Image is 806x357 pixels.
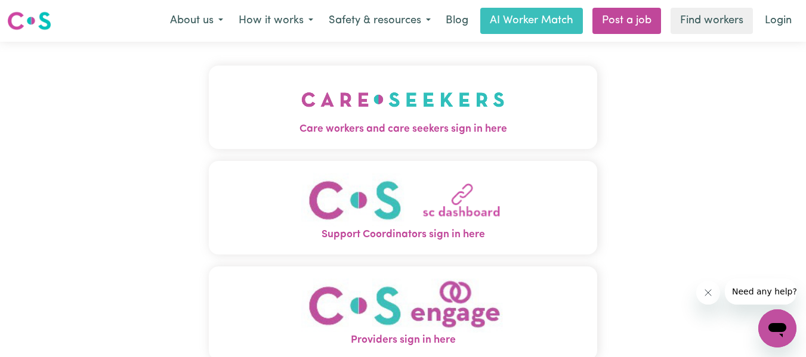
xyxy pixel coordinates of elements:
a: Login [758,8,799,34]
button: Care workers and care seekers sign in here [209,66,598,149]
a: Careseekers logo [7,7,51,35]
iframe: Close message [696,281,720,305]
span: Support Coordinators sign in here [209,227,598,243]
a: Find workers [671,8,753,34]
iframe: Button to launch messaging window [758,309,796,347]
span: Providers sign in here [209,333,598,348]
a: AI Worker Match [480,8,583,34]
span: Care workers and care seekers sign in here [209,122,598,137]
a: Blog [438,8,475,34]
a: Post a job [592,8,661,34]
img: Careseekers logo [7,10,51,32]
button: Support Coordinators sign in here [209,161,598,254]
button: About us [162,8,231,33]
button: Safety & resources [321,8,438,33]
button: How it works [231,8,321,33]
iframe: Message from company [725,278,796,305]
span: Need any help? [7,8,72,18]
